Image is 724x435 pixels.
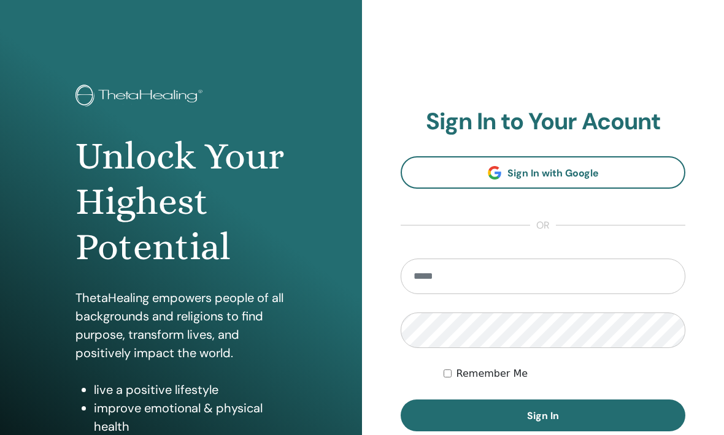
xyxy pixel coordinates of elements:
[401,108,685,136] h2: Sign In to Your Acount
[444,366,685,381] div: Keep me authenticated indefinitely or until I manually logout
[401,399,685,431] button: Sign In
[456,366,528,381] label: Remember Me
[401,156,685,189] a: Sign In with Google
[527,409,559,422] span: Sign In
[94,380,286,399] li: live a positive lifestyle
[530,218,556,233] span: or
[75,134,286,270] h1: Unlock Your Highest Potential
[507,167,599,180] span: Sign In with Google
[75,289,286,362] p: ThetaHealing empowers people of all backgrounds and religions to find purpose, transform lives, a...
